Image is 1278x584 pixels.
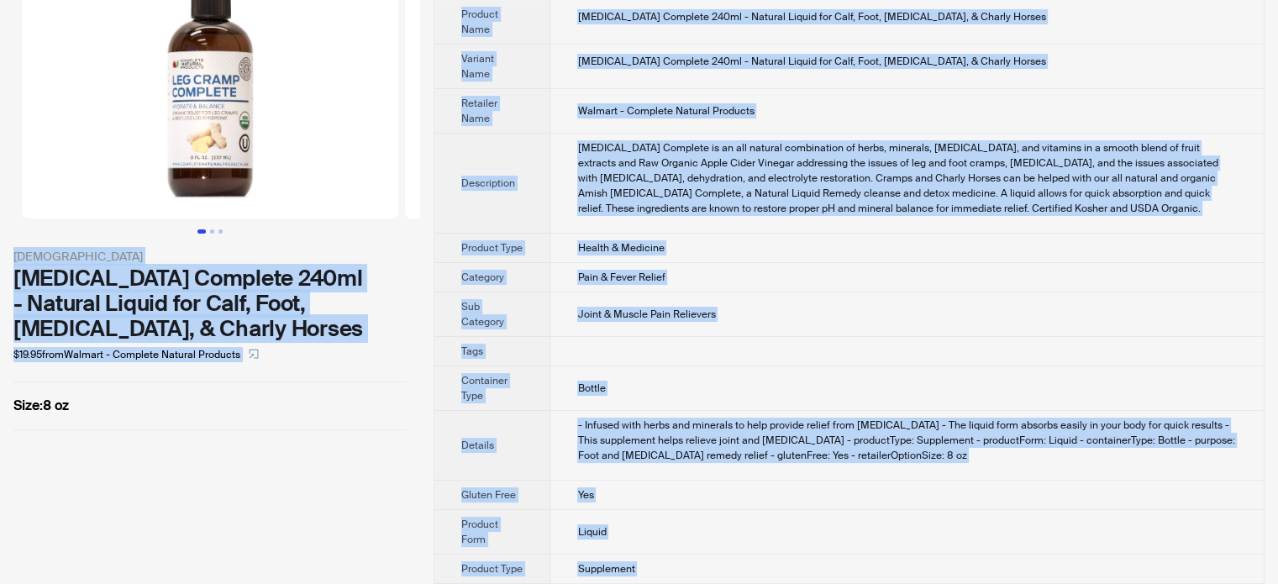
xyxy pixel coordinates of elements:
span: Category [461,271,504,284]
span: Liquid [577,525,606,539]
button: Go to slide 2 [210,229,214,234]
span: Pain & Fever Relief [577,271,665,284]
span: Details [461,439,494,452]
div: [MEDICAL_DATA] Complete 240ml - Natural Liquid for Calf, Foot, [MEDICAL_DATA], & Charly Horses [13,266,407,341]
span: Yes [577,488,593,502]
span: Product Type [461,241,523,255]
span: Sub Category [461,300,504,329]
div: Leg Cramp Complete 240ml - Natural Liquid for Calf, Foot, Leg Cramps, & Charly Horses [577,9,1237,24]
div: [DEMOGRAPHIC_DATA] [13,247,407,266]
div: Leg Cramp Complete 240ml - Natural Liquid for Calf, Foot, Leg Cramps, & Charly Horses [577,54,1237,69]
div: - Infused with herbs and minerals to help provide relief from muscle cramps - The liquid form abs... [577,418,1237,463]
span: Tags [461,345,483,358]
span: Variant Name [461,52,494,81]
div: $19.95 from Walmart - Complete Natural Products [13,341,407,368]
span: Gluten Free [461,488,516,502]
button: Go to slide 1 [197,229,206,234]
span: Product Type [461,562,523,576]
span: Supplement [577,562,634,576]
span: Product Name [461,8,498,36]
span: Health & Medicine [577,241,664,255]
label: 8 oz [13,396,407,416]
span: Walmart - Complete Natural Products [577,104,754,118]
span: Bottle [577,381,605,395]
span: select [249,349,259,359]
button: Go to slide 3 [218,229,223,234]
span: Product Form [461,518,498,546]
span: Retailer Name [461,97,497,125]
span: Joint & Muscle Pain Relievers [577,308,715,321]
span: Size : [13,397,43,414]
div: Leg Cramp Complete is an all natural combination of herbs, minerals, amino acids, and vitamins in... [577,140,1237,216]
span: Container Type [461,374,508,402]
span: Description [461,176,515,190]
